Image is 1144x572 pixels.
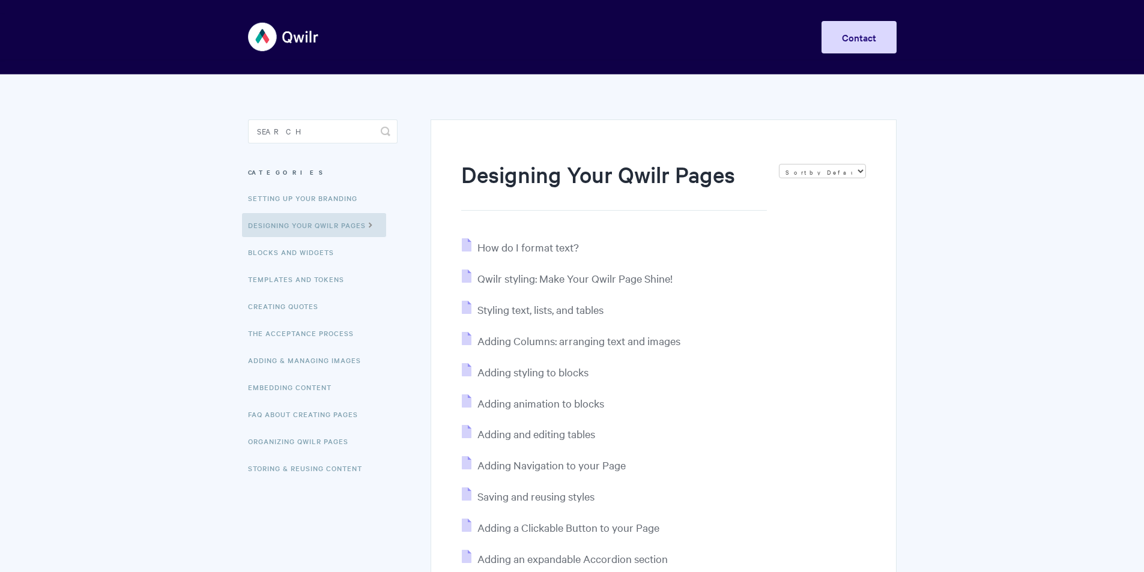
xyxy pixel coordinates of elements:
[248,267,353,291] a: Templates and Tokens
[477,334,680,348] span: Adding Columns: arranging text and images
[462,552,668,565] a: Adding an expandable Accordion section
[461,159,766,211] h1: Designing Your Qwilr Pages
[248,119,398,143] input: Search
[462,458,626,472] a: Adding Navigation to your Page
[248,294,327,318] a: Creating Quotes
[779,164,866,178] select: Page reloads on selection
[477,427,595,441] span: Adding and editing tables
[248,429,357,453] a: Organizing Qwilr Pages
[248,348,370,372] a: Adding & Managing Images
[462,271,673,285] a: Qwilr styling: Make Your Qwilr Page Shine!
[477,271,673,285] span: Qwilr styling: Make Your Qwilr Page Shine!
[477,365,589,379] span: Adding styling to blocks
[242,213,386,237] a: Designing Your Qwilr Pages
[462,396,604,410] a: Adding animation to blocks
[248,14,319,59] img: Qwilr Help Center
[462,427,595,441] a: Adding and editing tables
[462,520,659,534] a: Adding a Clickable Button to your Page
[248,375,340,399] a: Embedding Content
[248,161,398,183] h3: Categories
[462,334,680,348] a: Adding Columns: arranging text and images
[462,240,579,254] a: How do I format text?
[477,396,604,410] span: Adding animation to blocks
[822,21,897,53] a: Contact
[477,520,659,534] span: Adding a Clickable Button to your Page
[248,240,343,264] a: Blocks and Widgets
[477,458,626,472] span: Adding Navigation to your Page
[248,321,363,345] a: The Acceptance Process
[462,365,589,379] a: Adding styling to blocks
[477,303,604,316] span: Styling text, lists, and tables
[477,552,668,565] span: Adding an expandable Accordion section
[462,489,595,503] a: Saving and reusing styles
[248,402,367,426] a: FAQ About Creating Pages
[477,489,595,503] span: Saving and reusing styles
[462,303,604,316] a: Styling text, lists, and tables
[248,456,371,480] a: Storing & Reusing Content
[248,186,366,210] a: Setting up your Branding
[477,240,579,254] span: How do I format text?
